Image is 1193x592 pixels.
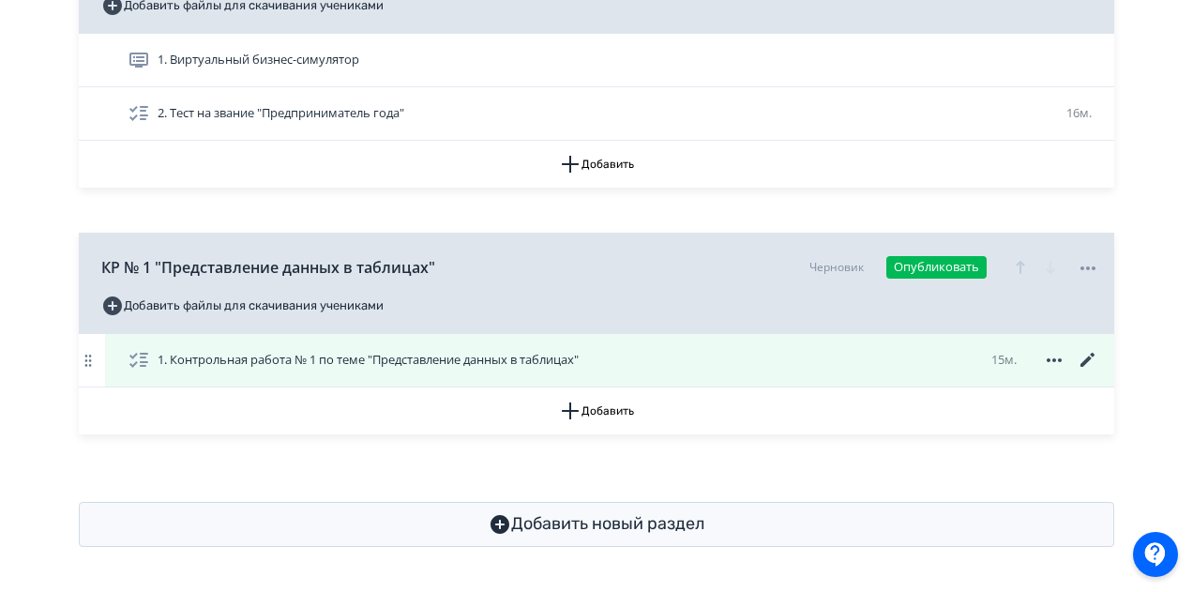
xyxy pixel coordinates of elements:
button: Добавить файлы для скачивания учениками [101,291,384,321]
div: 1. Виртуальный бизнес-симулятор [79,34,1114,87]
button: Добавить [79,141,1114,188]
button: Добавить новый раздел [79,502,1114,547]
span: 15м. [991,351,1017,368]
button: Добавить [79,387,1114,434]
button: Опубликовать [886,256,987,279]
span: 2. Тест на звание "Предприниматель года" [158,104,404,123]
div: 1. Контрольная работа № 1 по теме "Представление данных в таблицах"15м. [79,334,1114,387]
span: 16м. [1066,104,1092,121]
div: Черновик [809,259,864,276]
div: 2. Тест на звание "Предприниматель года"16м. [79,87,1114,141]
span: КР № 1 "Представление данных в таблицах" [101,256,435,279]
span: 1. Виртуальный бизнес-симулятор [158,51,359,69]
span: 1. Контрольная работа № 1 по теме "Представление данных в таблицах" [158,351,579,370]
